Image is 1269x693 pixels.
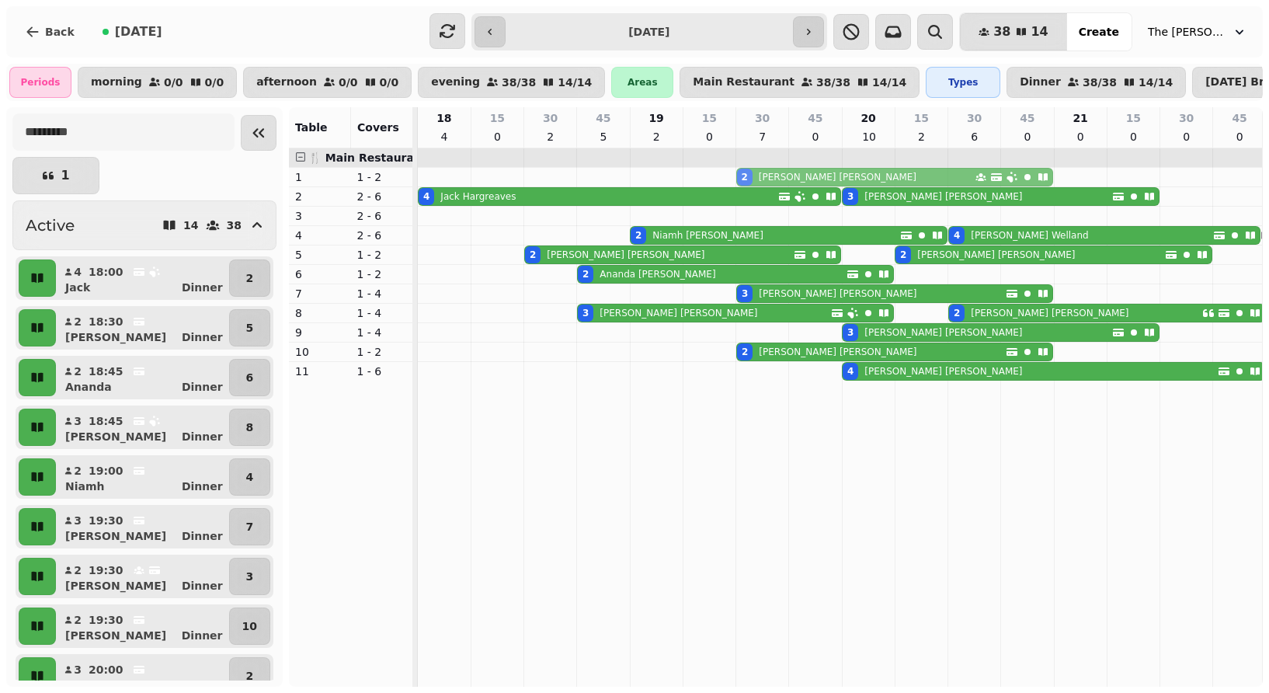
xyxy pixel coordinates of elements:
[1233,129,1246,145] p: 0
[960,13,1067,50] button: 3814
[971,229,1088,242] p: [PERSON_NAME] Welland
[1031,26,1048,38] span: 14
[431,76,480,89] p: evening
[245,469,253,485] p: 4
[702,110,717,126] p: 15
[1139,18,1257,46] button: The [PERSON_NAME] Nook
[809,129,822,145] p: 0
[1073,110,1087,126] p: 21
[759,287,916,300] p: [PERSON_NAME] [PERSON_NAME]
[65,528,166,544] p: [PERSON_NAME]
[89,413,123,429] p: 18:45
[59,458,226,496] button: 219:00NiamhDinner
[900,249,906,261] div: 2
[245,370,253,385] p: 6
[295,189,345,204] p: 2
[59,409,226,446] button: 318:45[PERSON_NAME]Dinner
[582,268,589,280] div: 2
[652,229,763,242] p: Niamh [PERSON_NAME]
[295,247,345,263] p: 5
[89,264,123,280] p: 18:00
[423,190,429,203] div: 4
[543,110,558,126] p: 30
[808,110,822,126] p: 45
[357,228,407,243] p: 2 - 6
[438,129,450,145] p: 4
[182,379,223,395] p: Dinner
[1139,77,1173,88] p: 14 / 14
[600,268,715,280] p: Ananda [PERSON_NAME]
[59,508,226,545] button: 319:30[PERSON_NAME]Dinner
[860,110,875,126] p: 20
[436,110,451,126] p: 18
[295,121,328,134] span: Table
[90,13,175,50] button: [DATE]
[357,247,407,263] p: 1 - 2
[12,157,99,194] button: 1
[308,151,427,164] span: 🍴 Main Restaurant
[295,286,345,301] p: 7
[73,612,82,628] p: 2
[65,677,166,693] p: [PERSON_NAME]
[755,110,770,126] p: 30
[295,208,345,224] p: 3
[295,325,345,340] p: 9
[703,129,715,145] p: 0
[490,110,505,126] p: 15
[227,220,242,231] p: 38
[917,249,1075,261] p: [PERSON_NAME] [PERSON_NAME]
[339,77,358,88] p: 0 / 0
[59,359,226,396] button: 218:45AnandaDinner
[1021,129,1034,145] p: 0
[742,287,748,300] div: 3
[245,519,253,535] p: 7
[1074,129,1086,145] p: 0
[847,365,854,378] div: 4
[648,110,663,126] p: 19
[954,307,960,319] div: 2
[89,314,123,329] p: 18:30
[115,26,162,38] span: [DATE]
[582,307,589,319] div: 3
[635,229,641,242] div: 2
[491,129,503,145] p: 0
[65,280,90,295] p: Jack
[183,220,198,231] p: 14
[65,628,166,643] p: [PERSON_NAME]
[73,562,82,578] p: 2
[89,364,123,379] p: 18:45
[45,26,75,37] span: Back
[229,359,270,396] button: 6
[73,314,82,329] p: 2
[1232,110,1246,126] p: 45
[89,662,123,677] p: 20:00
[1148,24,1226,40] span: The [PERSON_NAME] Nook
[847,190,854,203] div: 3
[182,677,223,693] p: Dinner
[914,110,929,126] p: 15
[241,115,276,151] button: Collapse sidebar
[1079,26,1119,37] span: Create
[182,628,223,643] p: Dinner
[967,110,982,126] p: 30
[864,365,1022,378] p: [PERSON_NAME] [PERSON_NAME]
[954,229,960,242] div: 4
[242,618,257,634] p: 10
[596,110,610,126] p: 45
[1179,110,1194,126] p: 30
[73,662,82,677] p: 3
[295,344,345,360] p: 10
[73,413,82,429] p: 3
[91,76,142,89] p: morning
[182,528,223,544] p: Dinner
[530,249,536,261] div: 2
[245,270,253,286] p: 2
[61,169,69,182] p: 1
[864,326,1022,339] p: [PERSON_NAME] [PERSON_NAME]
[693,76,794,89] p: Main Restaurant
[26,214,75,236] h2: Active
[229,259,270,297] button: 2
[380,77,399,88] p: 0 / 0
[182,578,223,594] p: Dinner
[73,364,82,379] p: 2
